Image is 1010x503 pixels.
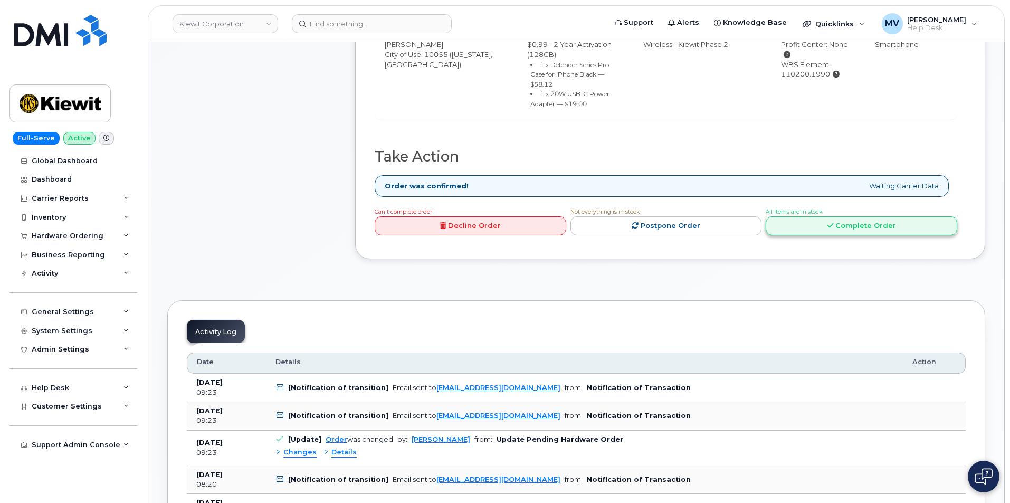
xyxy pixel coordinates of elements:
b: [Notification of transition] [288,412,388,420]
b: [Notification of transition] [288,384,388,392]
span: Details [275,357,301,367]
span: from: [565,384,583,392]
span: [PERSON_NAME] [907,15,966,24]
td: 786080835-00001 - Verizon Wireless - Kiewit Phase 2 [634,23,771,120]
input: Find something... [292,14,452,33]
a: Knowledge Base [707,12,794,33]
a: Order [326,435,347,443]
img: Open chat [975,468,993,485]
span: Changes [283,448,317,458]
a: [EMAIL_ADDRESS][DOMAIN_NAME] [436,384,560,392]
a: [PERSON_NAME] [412,435,470,443]
span: Not everything is in stock [570,208,640,215]
a: Decline Order [375,216,566,236]
a: [EMAIL_ADDRESS][DOMAIN_NAME] [436,412,560,420]
span: Quicklinks [815,20,854,28]
span: Alerts [677,17,699,28]
b: Notification of Transaction [587,476,691,483]
strong: Order was confirmed! [385,181,469,191]
h2: Take Action [375,149,957,165]
div: Email sent to [393,384,560,392]
small: 1 x 20W USB-C Power Adapter — $19.00 [530,90,609,108]
b: [DATE] [196,439,223,447]
span: Help Desk [907,24,966,32]
span: Knowledge Base [723,17,787,28]
span: from: [565,476,583,483]
td: [PERSON_NAME] City of Use: 10055 ([US_STATE], [GEOGRAPHIC_DATA]) [375,23,518,120]
span: MV [885,17,899,30]
div: Quicklinks [795,13,872,34]
b: [DATE] [196,378,223,386]
span: Can't complete order [375,208,432,215]
b: Notification of Transaction [587,384,691,392]
span: from: [474,435,492,443]
b: Update Pending Hardware Order [497,435,623,443]
div: 09:23 [196,416,256,425]
b: [DATE] [196,471,223,479]
div: Waiting Carrier Data [375,175,949,197]
a: Complete Order [766,216,957,236]
td: Business Unlimited Smartphone [865,23,957,120]
td: $0.99 - 2 Year Activation (128GB) [518,23,634,120]
div: 09:23 [196,448,256,458]
span: Support [624,17,653,28]
span: Date [197,357,214,367]
b: Notification of Transaction [587,412,691,420]
div: 08:20 [196,480,256,489]
div: Email sent to [393,476,560,483]
span: Details [331,448,357,458]
div: Email sent to [393,412,560,420]
div: Marivi Vargas [874,13,985,34]
b: [Notification of transition] [288,476,388,483]
span: by: [397,435,407,443]
a: [EMAIL_ADDRESS][DOMAIN_NAME] [436,476,560,483]
a: Postpone Order [570,216,762,236]
a: Support [607,12,661,33]
div: WBS Element: 110200.1990 [781,60,856,79]
small: 1 x Defender Series Pro Case for iPhone Black — $58.12 [530,61,609,88]
a: Alerts [661,12,707,33]
span: from: [565,412,583,420]
th: Action [903,353,966,374]
div: 09:23 [196,388,256,397]
a: Kiewit Corporation [173,14,278,33]
b: [DATE] [196,407,223,415]
span: All Items are in stock [766,208,822,215]
div: was changed [326,435,393,443]
div: Profit Center: None [781,40,856,59]
b: [Update] [288,435,321,443]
